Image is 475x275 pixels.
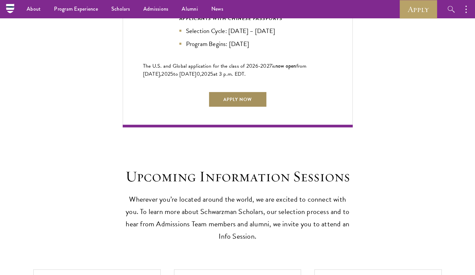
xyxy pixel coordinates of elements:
[208,91,267,107] a: Apply Now
[200,70,201,78] span: ,
[170,70,173,78] span: 5
[123,193,353,243] p: Wherever you’re located around the world, we are excited to connect with you. To learn more about...
[197,70,200,78] span: 0
[173,70,196,78] span: to [DATE]
[143,62,307,78] span: from [DATE],
[255,62,258,70] span: 6
[179,14,296,23] div: APPLICANTS WITH CHINESE PASSPORTS
[201,70,210,78] span: 202
[123,167,353,186] h2: Upcoming Information Sessions
[210,70,213,78] span: 5
[213,70,246,78] span: at 3 p.m. EDT.
[269,62,272,70] span: 7
[179,39,296,49] li: Program Begins: [DATE]
[272,62,275,70] span: is
[161,70,170,78] span: 202
[179,26,296,36] li: Selection Cycle: [DATE] – [DATE]
[143,62,255,70] span: The U.S. and Global application for the class of 202
[275,62,296,70] span: now open
[258,62,269,70] span: -202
